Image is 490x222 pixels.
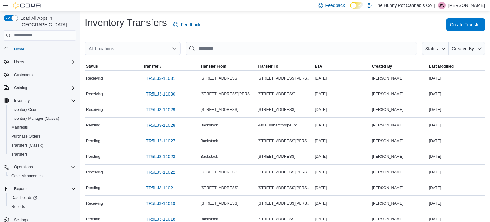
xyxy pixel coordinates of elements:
span: [STREET_ADDRESS] [200,107,238,112]
span: Manifests [9,124,76,131]
span: TR5LJ3-11029 [146,106,175,113]
button: Cash Management [6,172,78,180]
span: Reports [11,185,76,193]
span: [STREET_ADDRESS][PERSON_NAME] [257,185,312,190]
h1: Inventory Transfers [85,16,167,29]
button: Create Transfer [446,18,485,31]
span: Pending [86,217,100,222]
span: Cash Management [9,172,76,180]
span: Load All Apps in [GEOGRAPHIC_DATA] [18,15,76,28]
span: Reports [9,203,76,211]
a: TR5LJ3-11021 [143,181,178,194]
span: [STREET_ADDRESS] [257,107,295,112]
span: [PERSON_NAME] [372,201,404,206]
span: [STREET_ADDRESS][PERSON_NAME] [257,170,312,175]
div: [DATE] [314,121,371,129]
span: [PERSON_NAME] [372,170,404,175]
a: TR5LJ3-11028 [143,119,178,132]
span: Dashboards [9,194,76,202]
span: [PERSON_NAME] [372,91,404,96]
span: Feedback [325,2,345,9]
span: Users [11,58,76,66]
span: TR5LJ3-11023 [146,153,175,160]
button: Operations [1,163,78,172]
a: Purchase Orders [9,133,43,140]
span: JW [439,2,444,9]
span: [STREET_ADDRESS] [200,170,238,175]
span: TR5LJ3-11027 [146,138,175,144]
span: Transfer To [257,64,278,69]
button: Users [11,58,26,66]
a: Inventory Manager (Classic) [9,115,62,122]
span: TR5LJ3-11019 [146,200,175,207]
button: Inventory [11,97,32,104]
span: Home [14,47,24,52]
span: Inventory Manager (Classic) [11,116,59,121]
div: [DATE] [428,90,485,98]
button: Home [1,44,78,54]
span: Receiving [86,91,103,96]
button: Inventory Count [6,105,78,114]
button: Operations [11,163,35,171]
div: [DATE] [428,74,485,82]
div: [DATE] [428,168,485,176]
span: [PERSON_NAME] [372,138,404,143]
span: Catalog [11,84,76,92]
div: [DATE] [428,200,485,207]
button: Purchase Orders [6,132,78,141]
span: Transfer From [200,64,226,69]
p: The Hunny Pot Cannabis Co [375,2,432,9]
button: Inventory Manager (Classic) [6,114,78,123]
a: Inventory Count [9,106,41,113]
a: TR5LJ3-11031 [143,72,178,85]
span: Created By [452,46,474,51]
a: Dashboards [6,193,78,202]
span: Created By [372,64,392,69]
a: TR5LJ3-11022 [143,166,178,179]
span: [STREET_ADDRESS] [200,201,238,206]
span: Inventory Count [9,106,76,113]
span: [STREET_ADDRESS] [257,217,295,222]
img: Cova [13,2,41,9]
a: Transfers (Classic) [9,142,46,149]
span: Operations [14,165,33,170]
span: ETA [315,64,322,69]
span: Inventory Count [11,107,39,112]
div: [DATE] [428,137,485,145]
span: 980 Burnhamthorpe Rd E [257,123,301,128]
span: TR5LJ3-11030 [146,91,175,97]
button: Open list of options [172,46,177,51]
a: TR5LJ3-11030 [143,88,178,100]
div: [DATE] [314,200,371,207]
span: TR5LJ3-11022 [146,169,175,175]
div: [DATE] [314,106,371,113]
div: [DATE] [428,121,485,129]
button: Last Modified [428,63,485,70]
div: [DATE] [314,137,371,145]
button: Catalog [1,83,78,92]
div: [DATE] [314,168,371,176]
span: Reports [14,186,27,191]
span: [STREET_ADDRESS][PERSON_NAME] [257,201,312,206]
button: Users [1,57,78,66]
a: Dashboards [9,194,40,202]
span: Receiving [86,107,103,112]
span: Customers [11,71,76,79]
span: Operations [11,163,76,171]
span: Transfers (Classic) [11,143,43,148]
button: Customers [1,70,78,80]
span: Receiving [86,76,103,81]
span: Last Modified [429,64,454,69]
button: Reports [1,184,78,193]
button: Status [422,42,449,55]
button: Status [85,63,142,70]
p: | [434,2,435,9]
a: TR5LJ3-11027 [143,134,178,147]
span: Pending [86,154,100,159]
button: Created By [371,63,428,70]
span: Status [86,64,98,69]
span: [STREET_ADDRESS] [257,91,295,96]
button: Transfers [6,150,78,159]
span: Inventory [11,97,76,104]
span: [STREET_ADDRESS][PERSON_NAME] [257,76,312,81]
